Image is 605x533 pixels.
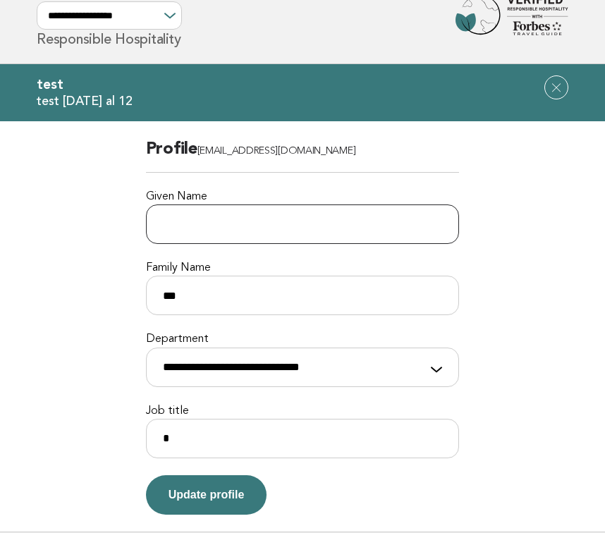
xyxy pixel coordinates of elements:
span: [EMAIL_ADDRESS][DOMAIN_NAME] [197,146,356,157]
p: test [DATE] al 12 [37,93,568,109]
button: Update profile [146,475,267,515]
h2: Profile [146,138,460,173]
label: Department [146,332,460,347]
label: Given Name [146,190,460,204]
label: Job title [146,404,460,419]
label: Family Name [146,261,460,276]
h1: test [37,75,568,94]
